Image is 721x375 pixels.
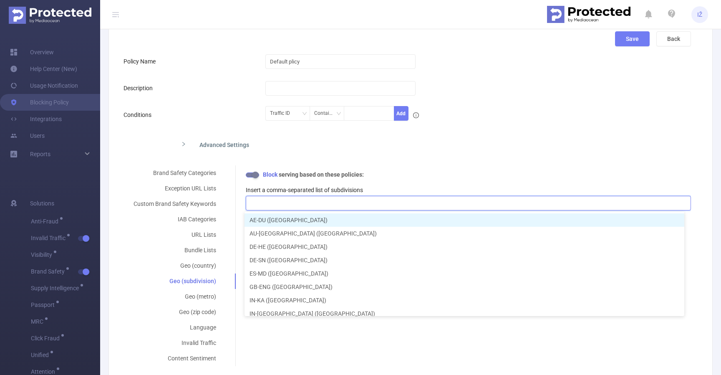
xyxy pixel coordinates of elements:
li: AE-DU ([GEOGRAPHIC_DATA]) [245,213,684,227]
div: Invalid Traffic [124,335,226,351]
li: AU-[GEOGRAPHIC_DATA] ([GEOGRAPHIC_DATA]) [245,227,684,240]
span: Invalid Traffic [31,235,68,241]
span: Click Fraud [31,335,63,341]
li: GB-ENG ([GEOGRAPHIC_DATA]) [245,280,684,294]
div: IAB Categories [124,212,226,227]
div: Content Sentiment [124,351,226,366]
span: Reports [30,151,50,157]
div: Geo (metro) [124,289,226,304]
i: icon: check [674,218,679,223]
a: Reports [30,146,50,162]
i: icon: down [302,111,307,117]
button: Save [615,31,650,46]
li: IN-KA ([GEOGRAPHIC_DATA]) [245,294,684,307]
span: Supply Intelligence [31,285,82,291]
div: Custom Brand Safety Keywords [124,196,226,212]
span: Attention [31,369,58,375]
span: Unified [31,352,52,358]
div: Geo (subdivision) [124,274,226,289]
li: DE-HE ([GEOGRAPHIC_DATA]) [245,240,684,253]
a: Usage Notification [10,77,78,94]
a: Integrations [10,111,62,127]
i: icon: check [674,258,679,263]
i: icon: check [674,311,679,316]
button: Add [394,106,408,121]
a: Overview [10,44,54,61]
a: Users [10,127,45,144]
b: Block [262,171,279,178]
div: Traffic ID [270,106,296,120]
i: icon: info-circle [413,112,419,118]
b: serving based on these policies: [279,171,364,178]
label: Insert a comma-separated list of subdivisions [246,187,363,193]
span: MRC [31,319,46,324]
div: URL Lists [124,227,226,243]
i: icon: right [181,142,186,147]
span: Anti-Fraud [31,218,61,224]
i: icon: check [674,244,679,249]
span: Solutions [30,195,54,212]
button: Back [656,31,691,46]
a: Blocking Policy [10,94,69,111]
span: IŽ [697,6,703,23]
li: ES-MD ([GEOGRAPHIC_DATA]) [245,267,684,280]
i: icon: down [336,111,341,117]
img: Protected Media [9,7,91,24]
div: Geo (country) [124,258,226,274]
div: Bundle Lists [124,243,226,258]
i: icon: check [674,231,679,236]
div: Language [124,320,226,335]
i: icon: check [674,298,679,303]
div: Brand Safety Categories [124,165,226,181]
label: Description [124,85,157,91]
i: icon: check [674,271,679,276]
span: Brand Safety [31,269,68,274]
li: IN-[GEOGRAPHIC_DATA] ([GEOGRAPHIC_DATA]) [245,307,684,320]
span: Visibility [31,252,55,258]
span: Passport [31,302,58,308]
div: Exception URL Lists [124,181,226,196]
div: Geo (zip code) [124,304,226,320]
label: Conditions [124,111,156,118]
label: Policy Name [124,58,160,65]
div: Contains [314,106,340,120]
li: DE-SN ([GEOGRAPHIC_DATA]) [245,253,684,267]
i: icon: check [674,284,679,289]
a: Help Center (New) [10,61,77,77]
div: icon: rightAdvanced Settings [174,135,515,153]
